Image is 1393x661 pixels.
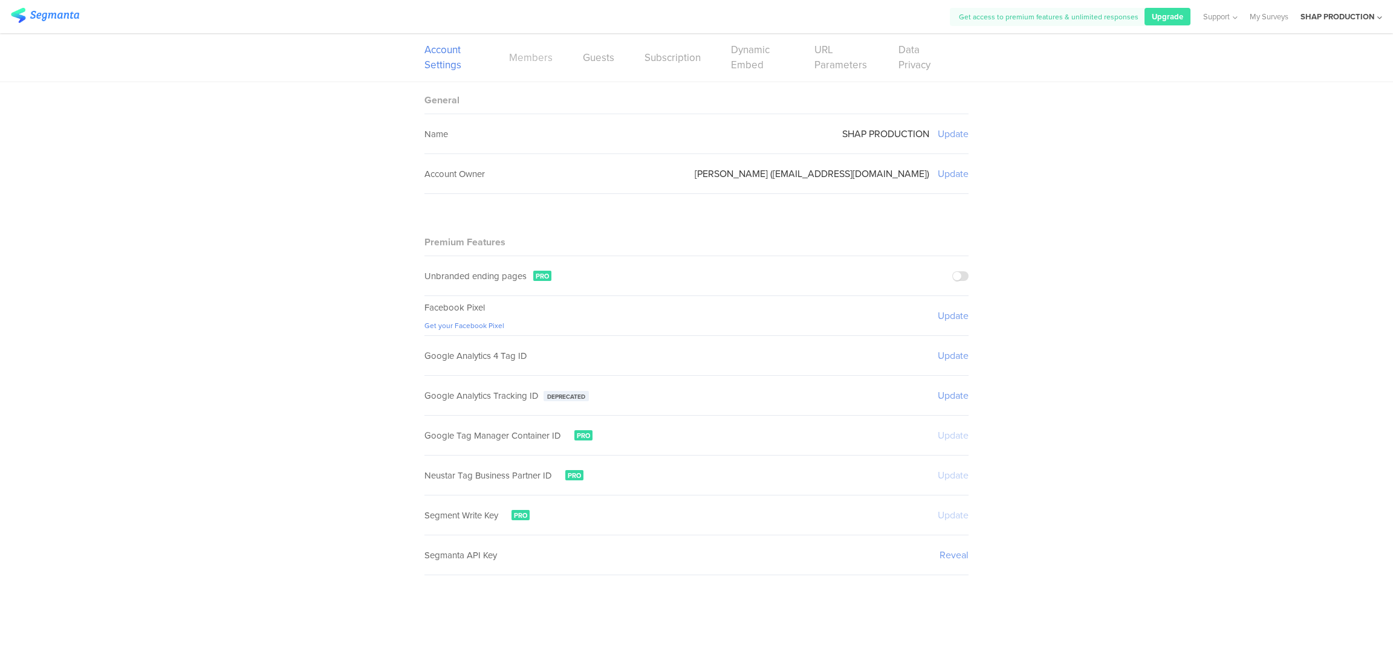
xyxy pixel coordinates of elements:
[814,42,868,73] a: URL Parameters
[577,431,590,440] span: PRO
[424,269,527,283] div: Unbranded ending pages
[505,510,530,520] a: PRO
[424,349,527,363] span: Google Analytics 4 Tag ID
[424,93,459,107] sg-block-title: General
[1203,11,1230,22] span: Support
[424,549,497,562] span: Segmanta API Key
[536,271,549,281] span: PRO
[695,167,929,181] sg-setting-value: [PERSON_NAME] ([EMAIL_ADDRESS][DOMAIN_NAME])
[583,50,614,65] a: Guests
[842,127,929,141] sg-setting-value: SHAP PRODUCTION
[424,389,539,402] span: Google Analytics Tracking ID
[11,8,79,23] img: segmanta logo
[424,235,505,249] sg-block-title: Premium Features
[424,469,552,482] span: Neustar Tag Business Partner ID
[938,349,969,363] sg-setting-edit-trigger: Update
[1152,11,1183,22] span: Upgrade
[424,509,498,522] span: Segment Write Key
[1300,11,1374,22] div: SHAP PRODUCTION
[645,50,701,65] a: Subscription
[731,42,784,73] a: Dynamic Embed
[898,42,938,73] a: Data Privacy
[514,511,527,520] span: PRO
[568,471,581,480] span: PRO
[568,430,593,440] a: PRO
[938,127,969,141] sg-setting-edit-trigger: Update
[544,391,589,401] div: Deprecated
[938,167,969,181] sg-setting-edit-trigger: Update
[940,548,969,562] sg-setting-edit-trigger: Reveal
[938,389,969,402] sg-setting-edit-trigger: Update
[424,127,448,141] sg-field-title: Name
[559,470,583,480] a: PRO
[509,50,553,65] a: Members
[424,167,485,181] sg-field-title: Account Owner
[938,309,969,323] sg-setting-edit-trigger: Update
[424,429,561,442] span: Google Tag Manager Container ID
[424,301,485,314] span: Facebook Pixel
[424,320,504,331] a: Get your Facebook Pixel
[959,11,1138,22] span: Get access to premium features & unlimited responses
